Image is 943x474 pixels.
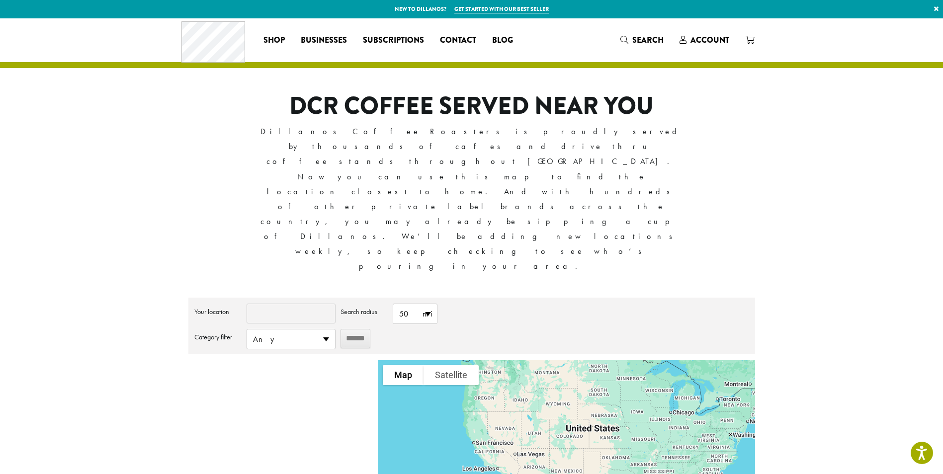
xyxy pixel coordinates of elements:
button: Show street map [383,365,424,385]
label: Search radius [341,304,388,319]
p: Dillanos Coffee Roasters is proudly served by thousands of cafes and drive thru coffee stands thr... [259,124,684,274]
a: Get started with our best seller [454,5,549,13]
label: Your location [194,304,242,319]
span: Search [632,34,664,46]
span: Shop [263,34,285,47]
span: Contact [440,34,476,47]
span: Blog [492,34,513,47]
a: Shop [256,32,293,48]
span: Subscriptions [363,34,424,47]
span: Any [247,329,335,349]
span: 50 mi [393,304,437,323]
label: Category filter [194,329,242,345]
button: Show satellite imagery [424,365,479,385]
a: Search [612,32,672,48]
span: Businesses [301,34,347,47]
span: Account [690,34,729,46]
h1: DCR COFFEE SERVED NEAR YOU [259,92,684,121]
